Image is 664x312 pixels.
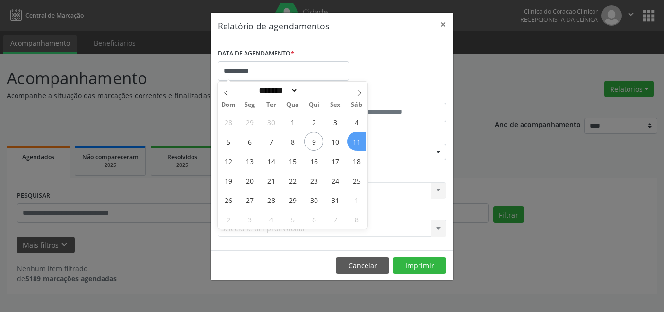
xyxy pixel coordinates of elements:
span: Outubro 13, 2025 [240,151,259,170]
h5: Relatório de agendamentos [218,19,329,32]
span: Outubro 21, 2025 [262,171,280,190]
span: Novembro 3, 2025 [240,210,259,229]
span: Outubro 9, 2025 [304,132,323,151]
button: Imprimir [393,257,446,274]
span: Novembro 8, 2025 [347,210,366,229]
label: DATA DE AGENDAMENTO [218,46,294,61]
label: ATÉ [334,88,446,103]
span: Outubro 7, 2025 [262,132,280,151]
span: Outubro 31, 2025 [326,190,345,209]
span: Outubro 3, 2025 [326,112,345,131]
span: Outubro 1, 2025 [283,112,302,131]
span: Outubro 12, 2025 [219,151,238,170]
span: Outubro 26, 2025 [219,190,238,209]
span: Outubro 2, 2025 [304,112,323,131]
span: Novembro 5, 2025 [283,210,302,229]
span: Outubro 17, 2025 [326,151,345,170]
span: Sex [325,102,346,108]
span: Outubro 28, 2025 [262,190,280,209]
input: Year [298,85,330,95]
span: Outubro 18, 2025 [347,151,366,170]
span: Outubro 10, 2025 [326,132,345,151]
span: Outubro 4, 2025 [347,112,366,131]
span: Qui [303,102,325,108]
button: Close [434,13,453,37]
span: Qua [282,102,303,108]
span: Novembro 2, 2025 [219,210,238,229]
span: Novembro 7, 2025 [326,210,345,229]
span: Sáb [346,102,367,108]
span: Outubro 19, 2025 [219,171,238,190]
span: Setembro 28, 2025 [219,112,238,131]
span: Outubro 14, 2025 [262,151,280,170]
span: Seg [239,102,261,108]
span: Setembro 30, 2025 [262,112,280,131]
span: Dom [218,102,239,108]
select: Month [255,85,298,95]
span: Outubro 30, 2025 [304,190,323,209]
span: Outubro 6, 2025 [240,132,259,151]
span: Ter [261,102,282,108]
span: Novembro 4, 2025 [262,210,280,229]
span: Outubro 11, 2025 [347,132,366,151]
span: Outubro 16, 2025 [304,151,323,170]
span: Outubro 5, 2025 [219,132,238,151]
span: Outubro 25, 2025 [347,171,366,190]
span: Outubro 23, 2025 [304,171,323,190]
button: Cancelar [336,257,389,274]
span: Novembro 1, 2025 [347,190,366,209]
span: Outubro 22, 2025 [283,171,302,190]
span: Outubro 29, 2025 [283,190,302,209]
span: Novembro 6, 2025 [304,210,323,229]
span: Outubro 15, 2025 [283,151,302,170]
span: Outubro 27, 2025 [240,190,259,209]
span: Setembro 29, 2025 [240,112,259,131]
span: Outubro 24, 2025 [326,171,345,190]
span: Outubro 20, 2025 [240,171,259,190]
span: Outubro 8, 2025 [283,132,302,151]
